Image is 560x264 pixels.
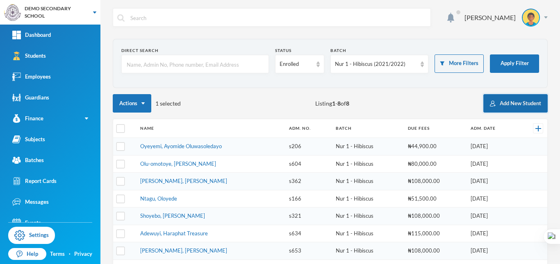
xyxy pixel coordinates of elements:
[285,119,332,138] th: Adm. No.
[140,143,222,149] a: Oyeyemi, Ayomide Oluwasoledayo
[275,47,324,54] div: Status
[467,138,519,156] td: [DATE]
[140,212,205,219] a: Shoyebo, [PERSON_NAME]
[117,14,125,22] img: search
[69,250,71,258] div: ·
[285,155,332,173] td: s604
[12,114,43,123] div: Finance
[404,242,467,260] td: ₦108,000.00
[404,173,467,190] td: ₦108,000.00
[113,94,151,113] button: Actions
[140,178,227,184] a: [PERSON_NAME], [PERSON_NAME]
[285,173,332,190] td: s362
[467,208,519,225] td: [DATE]
[12,93,49,102] div: Guardians
[12,52,46,60] div: Students
[483,94,548,113] button: Add New Student
[404,119,467,138] th: Due Fees
[404,155,467,173] td: ₦80,000.00
[12,177,57,185] div: Report Cards
[136,119,285,138] th: Name
[332,190,403,208] td: Nur 1 - Hibiscus
[25,5,85,20] div: DEMO SECONDARY SCHOOL
[332,119,403,138] th: Batch
[404,190,467,208] td: ₦51,500.00
[332,138,403,156] td: Nur 1 - Hibiscus
[467,242,519,260] td: [DATE]
[346,100,349,107] b: 8
[280,60,312,68] div: Enrolled
[332,242,403,260] td: Nur 1 - Hibiscus
[467,225,519,242] td: [DATE]
[467,173,519,190] td: [DATE]
[435,54,484,73] button: More Filters
[332,173,403,190] td: Nur 1 - Hibiscus
[74,250,92,258] a: Privacy
[285,138,332,156] td: s206
[140,195,177,202] a: Ntagu, Oloyede
[315,99,349,108] span: Listing - of
[8,248,46,260] a: Help
[12,198,49,206] div: Messages
[285,190,332,208] td: s166
[12,31,51,39] div: Dashboard
[12,135,45,144] div: Subjects
[490,54,539,73] button: Apply Filter
[332,225,403,242] td: Nur 1 - Hibiscus
[332,208,403,225] td: Nur 1 - Hibiscus
[8,227,55,244] a: Settings
[523,9,539,26] img: STUDENT
[140,247,227,254] a: [PERSON_NAME], [PERSON_NAME]
[12,219,41,227] div: Events
[50,250,65,258] a: Terms
[337,100,341,107] b: 8
[113,94,181,113] div: 1 selected
[332,100,335,107] b: 1
[130,9,426,27] input: Search
[330,47,429,54] div: Batch
[285,208,332,225] td: s321
[467,190,519,208] td: [DATE]
[285,225,332,242] td: s634
[332,155,403,173] td: Nur 1 - Hibiscus
[464,13,516,23] div: [PERSON_NAME]
[12,156,44,165] div: Batches
[404,138,467,156] td: ₦44,900.00
[126,55,264,74] input: Name, Admin No, Phone number, Email Address
[285,242,332,260] td: s653
[12,72,51,81] div: Employees
[140,230,208,237] a: Adewuyi, Haraphat Treasure
[121,47,269,54] div: Direct Search
[335,60,417,68] div: Nur 1 - Hibiscus (2021/2022)
[535,126,541,131] img: +
[140,160,216,167] a: Olu-omotoye, [PERSON_NAME]
[467,119,519,138] th: Adm. Date
[467,155,519,173] td: [DATE]
[404,225,467,242] td: ₦115,000.00
[5,5,21,21] img: logo
[404,208,467,225] td: ₦108,000.00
